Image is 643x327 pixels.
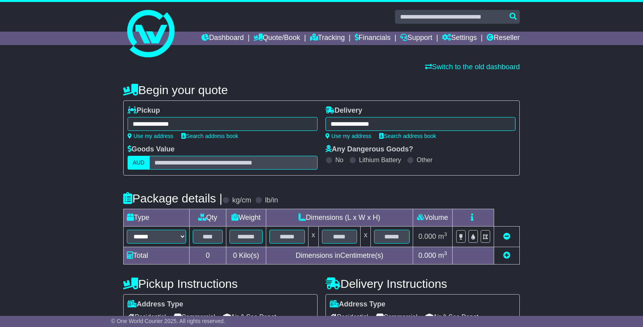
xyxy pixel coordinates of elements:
td: Volume [413,209,452,227]
span: Residential [128,311,166,323]
a: Search address book [181,133,238,139]
a: Settings [442,32,477,45]
span: © One World Courier 2025. All rights reserved. [111,318,225,324]
td: Weight [226,209,266,227]
a: Support [400,32,432,45]
td: Dimensions (L x W x H) [266,209,413,227]
h4: Pickup Instructions [123,277,318,290]
label: Delivery [325,106,362,115]
h4: Package details | [123,192,222,205]
td: Qty [190,209,226,227]
sup: 3 [444,231,447,237]
td: Total [124,247,190,265]
span: Residential [330,311,368,323]
a: Add new item [503,251,510,259]
sup: 3 [444,250,447,256]
a: Financials [355,32,391,45]
a: Tracking [310,32,345,45]
td: x [361,227,371,247]
label: Lithium Battery [359,156,401,164]
a: Dashboard [201,32,244,45]
span: 0.000 [418,251,436,259]
h4: Delivery Instructions [325,277,520,290]
a: Remove this item [503,232,510,240]
td: x [308,227,318,247]
td: 0 [190,247,226,265]
span: 0.000 [418,232,436,240]
td: Dimensions in Centimetre(s) [266,247,413,265]
span: Commercial [376,311,417,323]
h4: Begin your quote [123,83,520,96]
label: Any Dangerous Goods? [325,145,413,154]
a: Switch to the old dashboard [425,63,520,71]
a: Search address book [379,133,436,139]
a: Quote/Book [254,32,300,45]
span: Air & Sea Depot [425,311,479,323]
td: Type [124,209,190,227]
span: m [438,232,447,240]
span: m [438,251,447,259]
label: Pickup [128,106,160,115]
label: kg/cm [232,196,251,205]
span: Air & Sea Depot [223,311,276,323]
span: Commercial [174,311,215,323]
a: Use my address [128,133,173,139]
td: Kilo(s) [226,247,266,265]
label: Address Type [128,300,183,309]
label: Other [417,156,432,164]
label: Goods Value [128,145,175,154]
label: lb/in [265,196,278,205]
span: 0 [233,251,237,259]
label: Address Type [330,300,385,309]
label: No [335,156,343,164]
a: Reseller [487,32,520,45]
a: Use my address [325,133,371,139]
label: AUD [128,156,150,170]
